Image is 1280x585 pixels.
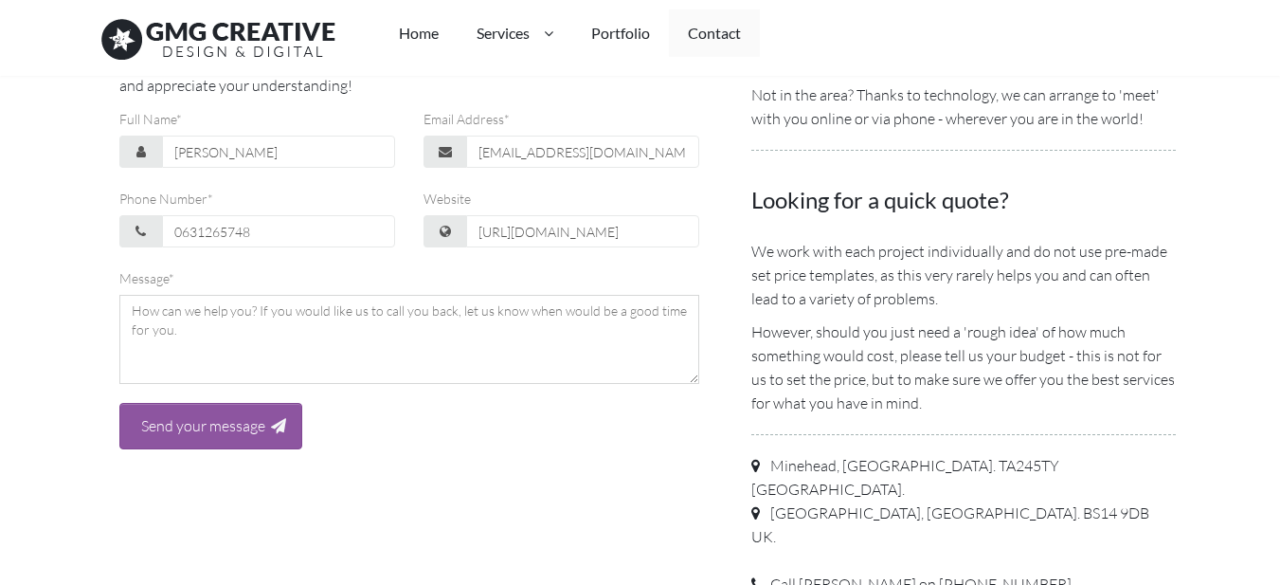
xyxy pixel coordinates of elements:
p: However, should you just need a 'rough idea' of how much something would cost, please tell us you... [751,320,1176,415]
a: Portfolio [572,9,669,57]
p: Not in the area? Thanks to technology, we can arrange to 'meet' with you online or via phone - wh... [751,83,1176,131]
label: Phone Number* [119,187,213,210]
input: So we can contact you [162,215,395,247]
input: Send your message [135,413,271,439]
label: Email Address* [424,107,510,131]
a: Contact [669,9,760,57]
input: if you have one yet [466,215,699,247]
input: Full Name [162,136,395,168]
label: Full Name* [119,107,182,131]
img: Give Me Gimmicks logo [100,9,337,66]
p: We work with each project individually and do not use pre-made set price templates, as this very ... [751,240,1176,311]
span: Looking for a quick quote? [751,189,1009,211]
a: Home [380,9,458,57]
a: Services [458,9,572,57]
input: Your Email Address [466,136,699,168]
label: Website [424,187,471,210]
label: Message* [119,266,174,290]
